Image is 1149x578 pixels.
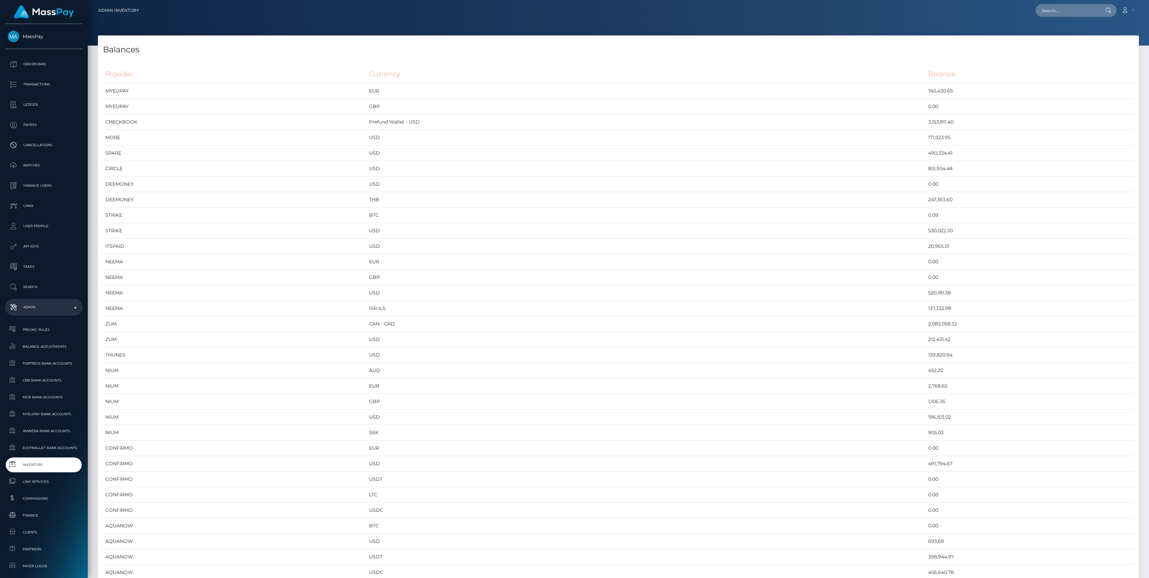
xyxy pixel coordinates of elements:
td: CONFIRMO [103,503,367,518]
a: Cancellations [5,137,83,154]
a: Payees [5,116,83,133]
td: 0.00 [926,487,1134,503]
td: NEEMA [103,254,367,270]
a: API Keys [5,238,83,255]
a: MCB Bank Accounts [5,390,83,404]
span: Balance Adjustments [8,343,80,350]
td: 2,083,058.32 [926,316,1134,332]
p: Admin [8,302,80,312]
td: GBP [367,99,926,114]
td: CONFIRMO [103,456,367,472]
td: 905.03 [926,425,1134,441]
td: 398,944.97 [926,549,1134,565]
td: 0.00 [926,518,1134,534]
p: Payees [8,120,80,130]
td: THUNES [103,347,367,363]
span: CRB Bank Accounts [8,376,80,384]
td: 520,181.38 [926,285,1134,301]
td: ITSPAID [103,239,367,254]
td: DEEMONEY [103,192,367,208]
td: NIUM [103,363,367,378]
td: USD [367,285,926,301]
td: 2,768.65 [926,378,1134,394]
a: Inventory [5,457,83,472]
a: CRB Bank Accounts [5,373,83,388]
a: Balance Adjustments [5,339,83,354]
td: 745,430.65 [926,83,1134,99]
td: STRIKE [103,208,367,223]
a: Ibanera Bank Accounts [5,424,83,438]
h4: Balances [103,44,1134,56]
span: MCB Bank Accounts [8,393,80,401]
p: User Profile [8,221,80,231]
td: NEEMA [103,285,367,301]
td: 0.00 [926,254,1134,270]
a: Link Services [5,474,83,489]
td: GBP [367,394,926,410]
td: USD [367,410,926,425]
td: 20,965.01 [926,239,1134,254]
span: Ibanera Bank Accounts [8,427,80,435]
td: SEK [367,425,926,441]
td: DEEMONEY [103,177,367,192]
span: Payer Logos [8,562,80,570]
td: EUR [367,378,926,394]
p: API Keys [8,241,80,252]
p: Taxes [8,262,80,272]
a: Payer Logos [5,559,83,573]
td: 1,106.36 [926,394,1134,410]
td: 0.00 [926,472,1134,487]
td: AQUANOW [103,534,367,549]
td: USD [367,347,926,363]
td: Prefund Wallet - USD [367,114,926,130]
span: Pricing Rules [8,326,80,334]
span: Fortress Bank Accounts [8,360,80,367]
td: 452.25 [926,363,1134,378]
td: 212,431.42 [926,332,1134,347]
td: NIUM [103,425,367,441]
td: BTC [367,208,926,223]
td: 247,363.60 [926,192,1134,208]
td: 0.00 [926,177,1134,192]
td: USD [367,239,926,254]
td: USD [367,456,926,472]
td: NIUM [103,378,367,394]
td: 196,103.02 [926,410,1134,425]
a: Partners [5,542,83,556]
td: NIUM [103,410,367,425]
td: USD [367,177,926,192]
td: CIRCLE [103,161,367,177]
td: ZUM [103,332,367,347]
td: 530,022.30 [926,223,1134,239]
td: USD [367,534,926,549]
a: JustWallet Bank Accounts [5,441,83,455]
td: 491,794.67 [926,456,1134,472]
span: Partners [8,545,80,553]
td: AQUANOW [103,518,367,534]
p: Manage Users [8,181,80,191]
td: CONFIRMO [103,472,367,487]
td: NIUM [103,394,367,410]
span: Finance [8,511,80,519]
td: 0.00 [926,503,1134,518]
td: USDT [367,472,926,487]
td: CONFIRMO [103,487,367,503]
td: ZUM [103,316,367,332]
td: 0.00 [926,270,1134,285]
span: Link Services [8,478,80,485]
td: USD [367,146,926,161]
td: USD [367,223,926,239]
p: Dashboard [8,59,80,69]
a: Dashboard [5,56,83,73]
td: THB [367,192,926,208]
a: Search [5,279,83,295]
td: CHECKBOOK [103,114,367,130]
td: 0.00 [926,99,1134,114]
td: USD [367,161,926,177]
p: Ledger [8,100,80,110]
a: Commissions [5,491,83,506]
td: 0.00 [926,441,1134,456]
a: Batches [5,157,83,174]
td: NEEMA [103,270,367,285]
td: ISR-ILS [367,301,926,316]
